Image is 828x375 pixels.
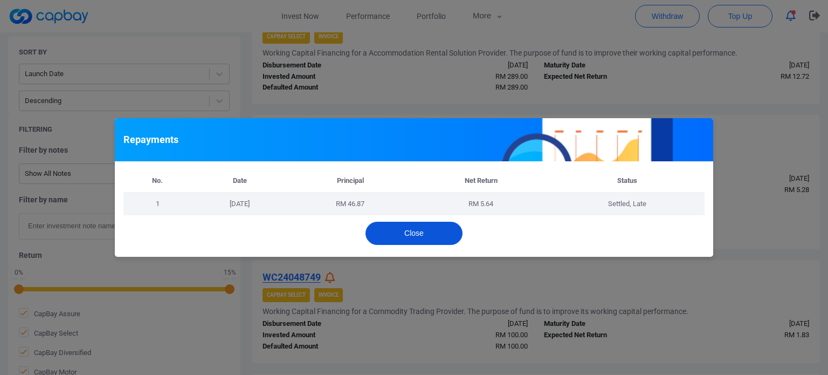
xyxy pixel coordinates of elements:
[288,170,412,193] th: Principal
[191,170,288,193] th: Date
[156,200,160,208] span: 1
[365,222,463,245] button: Close
[191,193,288,215] td: [DATE]
[336,200,364,208] span: RM 46.87
[123,133,178,146] h5: Repayments
[468,200,493,208] span: RM 5.64
[412,170,550,193] th: Net Return
[123,170,191,193] th: No.
[550,193,705,215] td: Settled, Late
[550,170,705,193] th: Status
